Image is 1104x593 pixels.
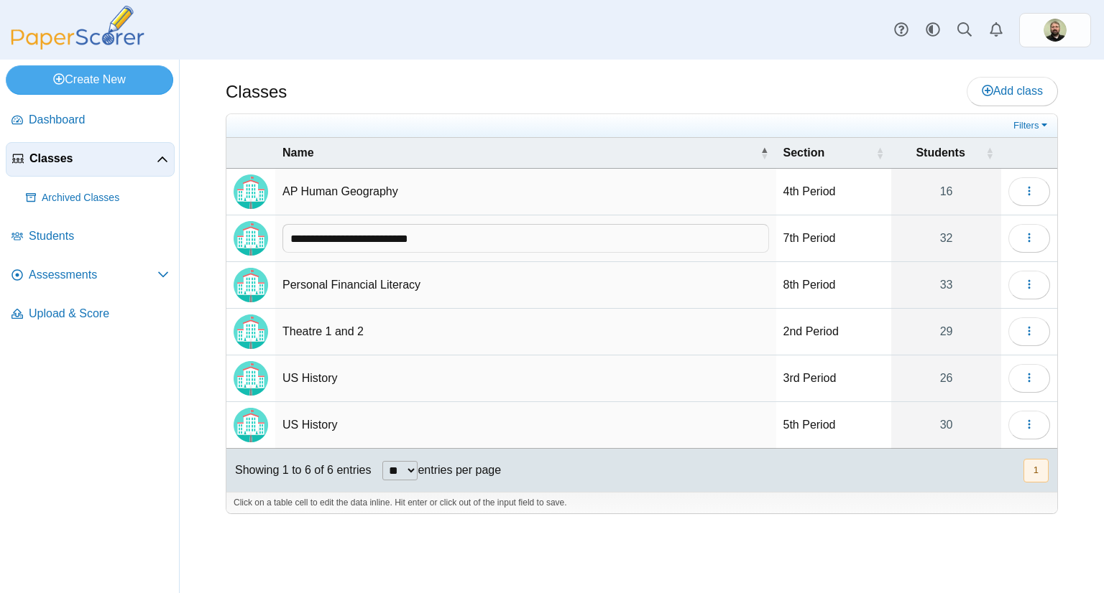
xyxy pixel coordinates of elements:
a: Classes [6,142,175,177]
a: Archived Classes [20,181,175,215]
span: Classes [29,151,157,167]
span: Assessments [29,267,157,283]
td: 5th Period [776,402,892,449]
a: Students [6,220,175,254]
td: 8th Period [776,262,892,309]
a: Filters [1010,118,1054,133]
span: Dashboard [29,112,169,128]
img: Locally created class [234,174,268,209]
a: PaperScorer [6,39,149,52]
img: Locally created class [234,268,268,302]
a: 26 [891,355,1001,401]
img: ps.IbYvzNdzldgWHYXo [1044,19,1067,42]
div: Click on a table cell to edit the data inline. Hit enter or click out of the input field to save. [226,492,1057,513]
td: 7th Period [776,215,892,262]
span: Add class [982,85,1043,97]
a: Dashboard [6,103,175,138]
a: 16 [891,169,1001,215]
a: Create New [6,65,173,94]
span: Students [898,145,983,161]
span: Section : Activate to sort [875,146,884,160]
td: 2nd Period [776,309,892,355]
span: Upload & Score [29,306,169,322]
a: Assessments [6,258,175,293]
img: PaperScorer [6,6,149,50]
span: Name : Activate to invert sorting [760,146,769,160]
a: 29 [891,309,1001,355]
img: Locally created class [234,408,268,442]
img: Locally created class [234,221,268,256]
span: Name [282,145,758,161]
td: Personal Financial Literacy [275,262,776,309]
img: Locally created class [234,314,268,349]
a: 32 [891,215,1001,261]
a: ps.IbYvzNdzldgWHYXo [1019,13,1091,47]
span: Section [783,145,873,161]
td: 3rd Period [776,355,892,402]
a: Add class [967,77,1058,106]
nav: pagination [1022,459,1049,482]
a: Alerts [980,14,1012,46]
td: Theatre 1 and 2 [275,309,776,355]
span: Students : Activate to sort [985,146,994,160]
h1: Classes [226,80,287,104]
td: 4th Period [776,169,892,215]
a: 33 [891,262,1001,308]
a: Upload & Score [6,297,175,332]
span: Zachary Butte - MRH Faculty [1044,19,1067,42]
img: Locally created class [234,361,268,396]
span: Students [29,228,169,244]
td: US History [275,402,776,449]
div: Showing 1 to 6 of 6 entries [226,449,371,492]
button: 1 [1023,459,1049,482]
td: US History [275,355,776,402]
td: AP Human Geography [275,169,776,215]
a: 30 [891,402,1001,448]
label: entries per page [418,464,501,476]
span: Archived Classes [42,191,169,205]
